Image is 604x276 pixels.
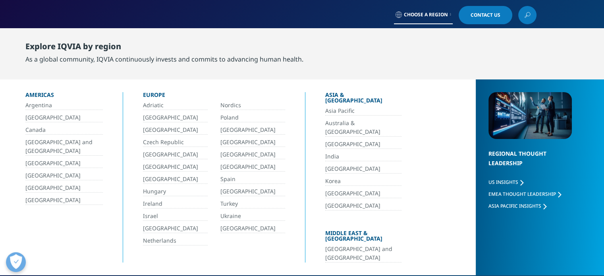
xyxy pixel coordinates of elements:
[220,212,285,221] a: Ukraine
[6,252,26,272] button: Apri preferenze
[25,159,103,168] a: [GEOGRAPHIC_DATA]
[143,199,208,208] a: Ireland
[471,13,500,17] span: Contact Us
[25,113,103,122] a: [GEOGRAPHIC_DATA]
[143,187,208,196] a: Hungary
[220,101,285,110] a: Nordics
[135,28,536,65] nav: Primary
[25,42,303,54] div: Explore IQVIA by region
[25,92,103,101] div: Americas
[25,171,103,180] a: [GEOGRAPHIC_DATA]
[325,140,401,149] a: [GEOGRAPHIC_DATA]
[325,230,401,245] div: Middle East & [GEOGRAPHIC_DATA]
[220,175,285,184] a: Spain
[488,92,572,139] img: 2093_analyzing-data-using-big-screen-display-and-laptop.png
[220,199,285,208] a: Turkey
[488,203,541,209] span: Asia Pacific Insights
[220,162,285,172] a: [GEOGRAPHIC_DATA]
[488,203,546,209] a: Asia Pacific Insights
[325,245,401,262] a: [GEOGRAPHIC_DATA] and [GEOGRAPHIC_DATA]
[325,106,401,116] a: Asia Pacific
[325,189,401,198] a: [GEOGRAPHIC_DATA]
[488,179,523,185] a: US Insights
[143,150,208,159] a: [GEOGRAPHIC_DATA]
[143,236,208,245] a: Netherlands
[25,101,103,110] a: Argentina
[143,224,208,233] a: [GEOGRAPHIC_DATA]
[488,149,572,178] div: Regional Thought Leadership
[220,138,285,147] a: [GEOGRAPHIC_DATA]
[325,164,401,174] a: [GEOGRAPHIC_DATA]
[143,162,208,172] a: [GEOGRAPHIC_DATA]
[220,113,285,122] a: Poland
[220,187,285,196] a: [GEOGRAPHIC_DATA]
[488,191,561,197] a: EMEA Thought Leadership
[25,125,103,135] a: Canada
[220,224,285,233] a: [GEOGRAPHIC_DATA]
[488,179,518,185] span: US Insights
[143,212,208,221] a: Israel
[143,113,208,122] a: [GEOGRAPHIC_DATA]
[325,152,401,161] a: India
[25,54,303,64] div: As a global community, IQVIA continuously invests and commits to advancing human health.
[220,150,285,159] a: [GEOGRAPHIC_DATA]
[143,101,208,110] a: Adriatic
[325,201,401,210] a: [GEOGRAPHIC_DATA]
[459,6,512,24] a: Contact Us
[325,119,401,137] a: Australia & [GEOGRAPHIC_DATA]
[325,92,401,106] div: Asia & [GEOGRAPHIC_DATA]
[404,12,448,18] span: Choose a Region
[25,196,103,205] a: [GEOGRAPHIC_DATA]
[143,175,208,184] a: [GEOGRAPHIC_DATA]
[143,92,285,101] div: Europe
[25,183,103,193] a: [GEOGRAPHIC_DATA]
[25,138,103,156] a: [GEOGRAPHIC_DATA] and [GEOGRAPHIC_DATA]
[143,125,208,135] a: [GEOGRAPHIC_DATA]
[488,191,556,197] span: EMEA Thought Leadership
[220,125,285,135] a: [GEOGRAPHIC_DATA]
[325,177,401,186] a: Korea
[143,138,208,147] a: Czech Republic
